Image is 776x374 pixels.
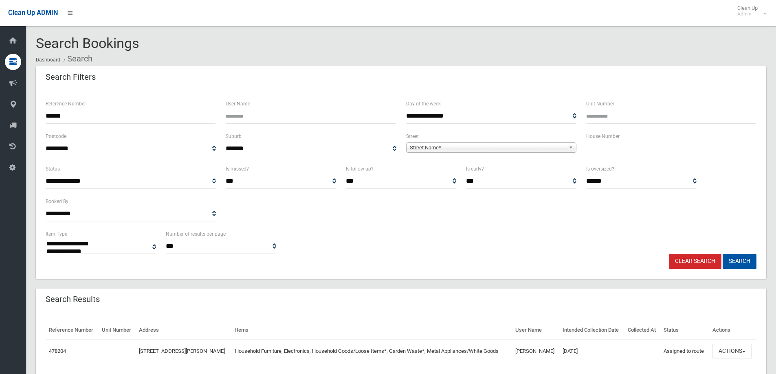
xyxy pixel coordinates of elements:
span: Clean Up ADMIN [8,9,58,17]
td: Assigned to route [660,339,709,363]
span: Search Bookings [36,35,139,51]
label: Number of results per page [166,230,226,238]
a: 478204 [49,348,66,354]
a: Clear Search [669,254,721,269]
th: Items [232,321,512,339]
li: Search [62,51,92,66]
td: [PERSON_NAME] [512,339,559,363]
label: Is early? [466,164,484,173]
label: Street [406,132,419,141]
label: House Number [586,132,620,141]
small: Admin [737,11,758,17]
label: Is oversized? [586,164,614,173]
th: Status [660,321,709,339]
th: Collected At [624,321,660,339]
button: Search [723,254,756,269]
label: Status [46,164,60,173]
th: Actions [709,321,756,339]
header: Search Results [36,291,110,307]
label: Day of the week [406,99,441,108]
th: User Name [512,321,559,339]
label: Is follow up? [346,164,374,173]
td: Household Furniture, Electronics, Household Goods/Loose Items*, Garden Waste*, Metal Appliances/W... [232,339,512,363]
span: Street Name* [410,143,565,153]
th: Unit Number [99,321,136,339]
label: Unit Number [586,99,614,108]
a: Dashboard [36,57,60,63]
header: Search Filters [36,69,106,85]
a: [STREET_ADDRESS][PERSON_NAME] [139,348,225,354]
th: Reference Number [46,321,99,339]
label: User Name [226,99,250,108]
label: Booked By [46,197,68,206]
span: Clean Up [733,5,766,17]
label: Reference Number [46,99,86,108]
th: Intended Collection Date [559,321,624,339]
th: Address [136,321,232,339]
label: Suburb [226,132,242,141]
label: Is missed? [226,164,249,173]
td: [DATE] [559,339,624,363]
label: Postcode [46,132,66,141]
label: Item Type [46,230,67,238]
button: Actions [712,344,752,359]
